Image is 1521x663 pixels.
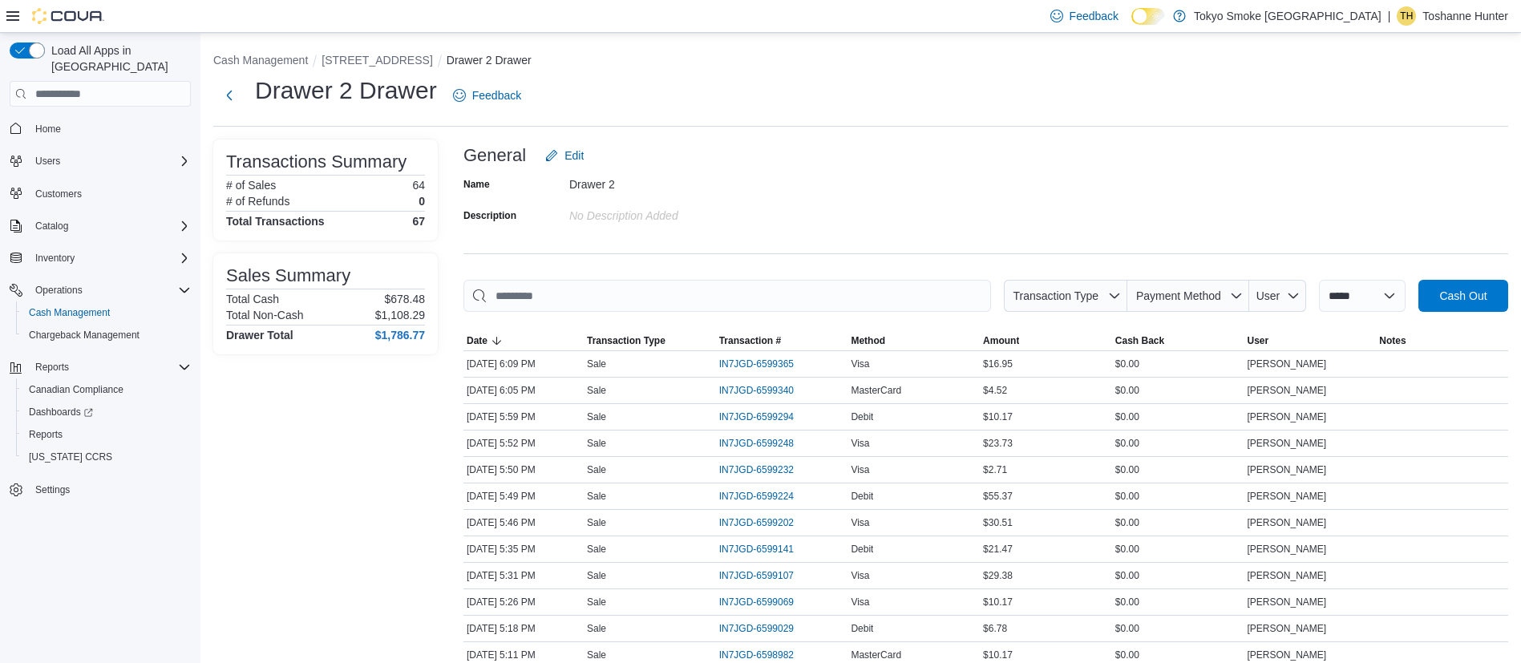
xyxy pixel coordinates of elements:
button: Transaction Type [1004,280,1127,312]
div: $0.00 [1112,619,1244,638]
h4: Total Transactions [226,215,325,228]
span: Debit [851,543,873,556]
button: Next [213,79,245,111]
p: Sale [587,649,606,661]
span: Settings [29,479,191,499]
span: Reports [22,425,191,444]
span: IN7JGD-6599202 [719,516,794,529]
div: $0.00 [1112,566,1244,585]
p: Sale [587,490,606,503]
img: Cova [32,8,104,24]
span: Users [35,155,60,168]
button: Reports [29,358,75,377]
label: Description [463,209,516,222]
button: Customers [3,182,197,205]
span: [US_STATE] CCRS [29,451,112,463]
span: MasterCard [851,384,901,397]
button: Drawer 2 Drawer [447,54,532,67]
p: Sale [587,384,606,397]
p: 64 [412,179,425,192]
div: [DATE] 5:35 PM [463,540,584,559]
span: $55.37 [983,490,1013,503]
span: Cash Out [1439,288,1487,304]
h4: Drawer Total [226,329,293,342]
h6: Total Non-Cash [226,309,304,321]
a: Feedback [447,79,528,111]
button: Users [29,152,67,171]
span: Cash Back [1115,334,1164,347]
button: Chargeback Management [16,324,197,346]
div: [DATE] 6:09 PM [463,354,584,374]
button: Cash Management [213,54,308,67]
p: Sale [587,410,606,423]
span: Debit [851,410,873,423]
button: Transaction # [716,331,848,350]
p: Tokyo Smoke [GEOGRAPHIC_DATA] [1194,6,1381,26]
span: [PERSON_NAME] [1248,543,1327,556]
a: [US_STATE] CCRS [22,447,119,467]
button: Catalog [3,215,197,237]
div: Drawer 2 [569,172,784,191]
button: Settings [3,478,197,501]
div: [DATE] 5:26 PM [463,592,584,612]
button: [STREET_ADDRESS] [322,54,432,67]
button: Notes [1376,331,1508,350]
span: $30.51 [983,516,1013,529]
span: Canadian Compliance [22,380,191,399]
input: This is a search bar. As you type, the results lower in the page will automatically filter. [463,280,991,312]
span: [PERSON_NAME] [1248,596,1327,608]
button: IN7JGD-6599232 [719,460,810,479]
span: [PERSON_NAME] [1248,437,1327,450]
span: Feedback [1070,8,1119,24]
span: Load All Apps in [GEOGRAPHIC_DATA] [45,42,191,75]
span: Payment Method [1136,289,1221,302]
span: Reports [29,358,191,377]
span: Reports [35,361,69,374]
button: Users [3,150,197,172]
p: $1,108.29 [375,309,425,321]
span: $29.38 [983,569,1013,582]
button: Amount [980,331,1112,350]
input: Dark Mode [1131,8,1165,25]
span: Transaction Type [587,334,665,347]
span: Home [29,118,191,138]
button: Date [463,331,584,350]
a: Home [29,119,67,139]
button: IN7JGD-6599202 [719,513,810,532]
span: $10.17 [983,410,1013,423]
span: Catalog [35,220,68,232]
label: Name [463,178,490,191]
p: Sale [587,543,606,556]
span: [PERSON_NAME] [1248,622,1327,635]
div: [DATE] 6:05 PM [463,381,584,400]
p: Sale [587,516,606,529]
span: Visa [851,358,869,370]
button: IN7JGD-6599029 [719,619,810,638]
span: Visa [851,437,869,450]
p: Sale [587,463,606,476]
div: [DATE] 5:18 PM [463,619,584,638]
div: $0.00 [1112,592,1244,612]
div: [DATE] 5:49 PM [463,487,584,506]
button: IN7JGD-6599365 [719,354,810,374]
p: Sale [587,569,606,582]
div: [DATE] 5:50 PM [463,460,584,479]
div: Toshanne Hunter [1397,6,1416,26]
span: Home [35,123,61,135]
span: $6.78 [983,622,1007,635]
button: Edit [539,139,590,172]
h6: Total Cash [226,293,279,305]
div: [DATE] 5:31 PM [463,566,584,585]
button: User [1249,280,1306,312]
p: Sale [587,596,606,608]
button: Inventory [29,249,81,268]
span: Operations [35,284,83,297]
span: [PERSON_NAME] [1248,410,1327,423]
span: [PERSON_NAME] [1248,490,1327,503]
a: Customers [29,184,88,204]
span: IN7JGD-6599069 [719,596,794,608]
nav: An example of EuiBreadcrumbs [213,52,1508,71]
a: Canadian Compliance [22,380,130,399]
button: IN7JGD-6599069 [719,592,810,612]
span: Washington CCRS [22,447,191,467]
